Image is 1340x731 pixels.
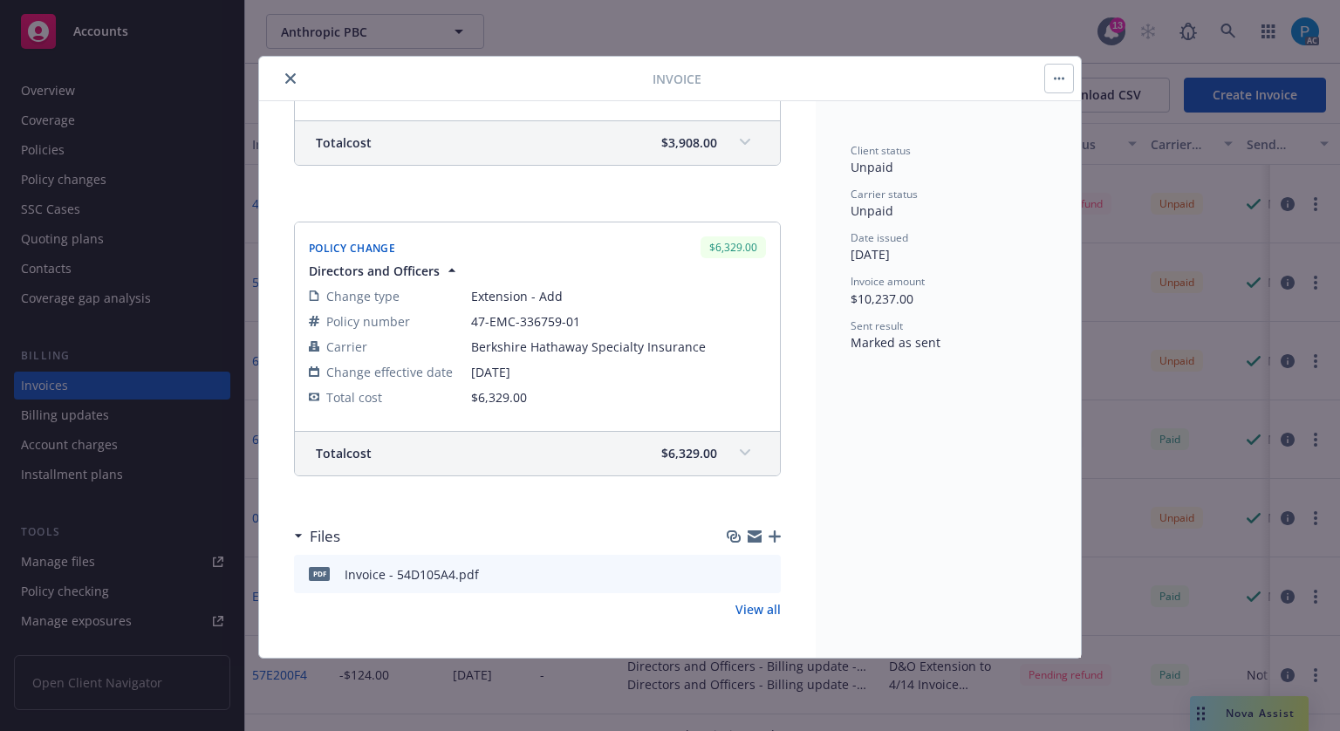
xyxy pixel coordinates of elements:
[735,600,781,618] a: View all
[326,287,400,305] span: Change type
[851,334,940,351] span: Marked as sent
[851,202,893,219] span: Unpaid
[295,121,780,165] div: Totalcost$3,908.00
[851,159,893,175] span: Unpaid
[326,363,453,381] span: Change effective date
[326,338,367,356] span: Carrier
[280,68,301,89] button: close
[851,230,908,245] span: Date issued
[295,432,780,475] div: Totalcost$6,329.00
[326,312,410,331] span: Policy number
[309,262,440,280] span: Directors and Officers
[851,318,903,333] span: Sent result
[730,565,744,584] button: download file
[851,187,918,202] span: Carrier status
[326,388,382,406] span: Total cost
[471,389,527,406] span: $6,329.00
[471,287,766,305] span: Extension - Add
[701,236,766,258] div: $6,329.00
[309,567,330,580] span: pdf
[316,444,372,462] span: Total cost
[851,246,890,263] span: [DATE]
[851,290,913,307] span: $10,237.00
[316,133,372,152] span: Total cost
[471,338,766,356] span: Berkshire Hathaway Specialty Insurance
[345,565,479,584] div: Invoice - 54D105A4.pdf
[758,565,774,584] button: preview file
[851,143,911,158] span: Client status
[661,444,717,462] span: $6,329.00
[309,262,461,280] button: Directors and Officers
[851,274,925,289] span: Invoice amount
[310,525,340,548] h3: Files
[661,133,717,152] span: $3,908.00
[653,70,701,88] span: Invoice
[294,525,340,548] div: Files
[471,363,766,381] span: [DATE]
[309,241,395,256] span: Policy Change
[471,312,766,331] span: 47-EMC-336759-01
